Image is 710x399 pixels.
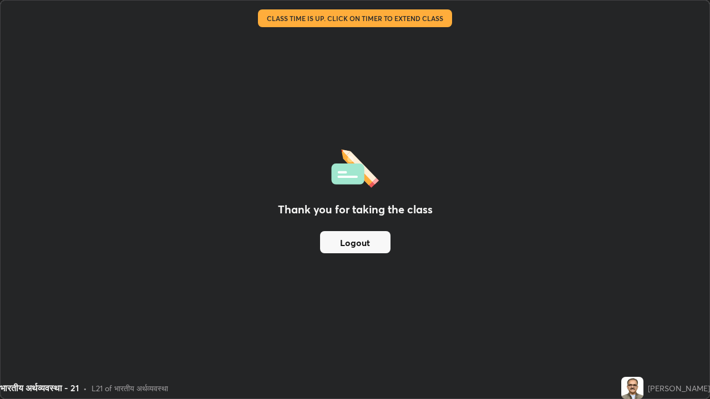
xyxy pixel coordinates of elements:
img: 3056300093b4429f8abc2a26d5496710.jpg [621,377,643,399]
h2: Thank you for taking the class [278,201,433,218]
div: L21 of भारतीय अर्थव्यवस्था [92,382,168,394]
div: [PERSON_NAME] [648,382,710,394]
img: offlineFeedback.1438e8b3.svg [331,146,379,188]
button: Logout [320,231,390,253]
div: • [83,382,87,394]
